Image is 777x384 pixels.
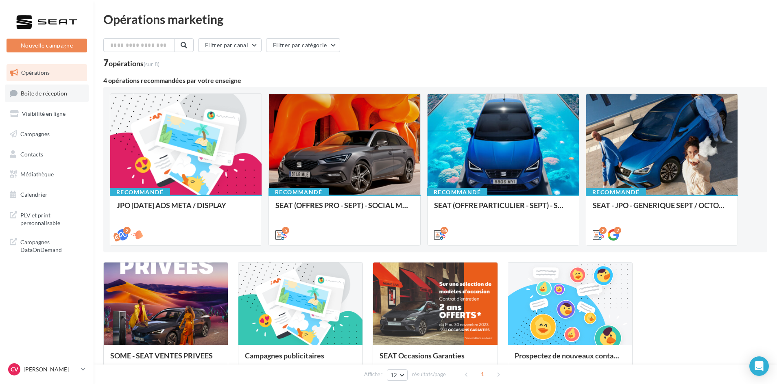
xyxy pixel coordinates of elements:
div: 2 [599,227,607,234]
a: Contacts [5,146,89,163]
div: Recommandé [586,188,646,197]
a: Opérations [5,64,89,81]
a: PLV et print personnalisable [5,206,89,230]
div: SEAT (OFFRE PARTICULIER - SEPT) - SOCIAL MEDIA [434,201,572,217]
a: CV [PERSON_NAME] [7,362,87,377]
a: Campagnes DataOnDemand [5,233,89,257]
div: SOME - SEAT VENTES PRIVEES [110,351,221,368]
span: CV [11,365,18,373]
span: Campagnes [20,130,50,137]
span: Campagnes DataOnDemand [20,236,84,254]
div: SEAT - JPO - GENERIQUE SEPT / OCTOBRE [593,201,731,217]
div: Recommandé [268,188,329,197]
button: 12 [387,369,408,381]
span: Contacts [20,150,43,157]
span: Visibilité en ligne [22,110,65,117]
span: PLV et print personnalisable [20,210,84,227]
div: SEAT Occasions Garanties [380,351,491,368]
div: Opérations marketing [103,13,767,25]
span: Médiathèque [20,171,54,178]
div: 5 [282,227,289,234]
a: Boîte de réception [5,85,89,102]
span: 12 [391,372,397,378]
span: Boîte de réception [21,89,67,96]
div: Open Intercom Messenger [749,356,769,376]
div: 16 [441,227,448,234]
div: 7 [103,59,159,67]
div: 2 [614,227,621,234]
span: Calendrier [20,191,48,198]
div: Recommandé [427,188,487,197]
div: 4 opérations recommandées par votre enseigne [103,77,767,84]
div: JPO [DATE] ADS META / DISPLAY [117,201,255,217]
span: 1 [476,368,489,381]
span: Afficher [364,371,382,378]
a: Calendrier [5,186,89,203]
a: Visibilité en ligne [5,105,89,122]
button: Nouvelle campagne [7,39,87,52]
span: (sur 8) [144,61,159,67]
span: résultats/page [412,371,446,378]
div: Campagnes publicitaires [245,351,356,368]
div: Prospectez de nouveaux contacts [515,351,626,368]
div: opérations [109,60,159,67]
div: SEAT (OFFRES PRO - SEPT) - SOCIAL MEDIA [275,201,414,217]
div: 2 [123,227,131,234]
p: [PERSON_NAME] [24,365,78,373]
button: Filtrer par canal [198,38,262,52]
div: Recommandé [110,188,170,197]
a: Médiathèque [5,166,89,183]
button: Filtrer par catégorie [266,38,340,52]
a: Campagnes [5,126,89,143]
span: Opérations [21,69,50,76]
